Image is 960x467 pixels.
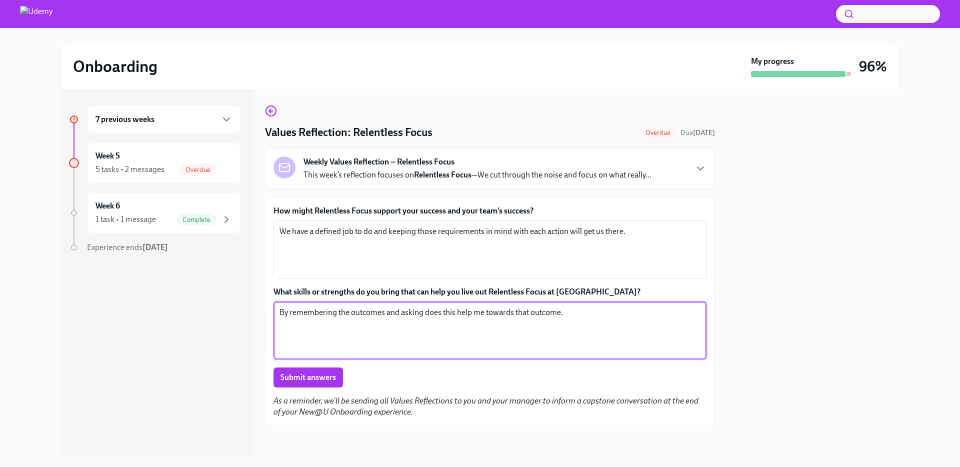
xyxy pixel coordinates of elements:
[87,105,241,134] div: 7 previous weeks
[414,170,471,179] strong: Relentless Focus
[69,192,241,234] a: Week 61 task • 1 messageComplete
[303,169,651,180] p: This week’s reflection focuses on —We cut through the noise and focus on what really...
[680,128,715,137] span: August 27th, 2025 11:00
[273,205,706,216] label: How might Relentless Focus support your success and your team’s success?
[95,214,156,225] div: 1 task • 1 message
[69,142,241,184] a: Week 55 tasks • 2 messagesOverdue
[279,225,700,273] textarea: We have a defined job to do and keeping those requirements in mind with each action will get us t...
[20,6,52,22] img: Udemy
[73,56,157,76] h2: Onboarding
[751,56,794,67] strong: My progress
[273,286,706,297] label: What skills or strengths do you bring that can help you live out Relentless Focus at [GEOGRAPHIC_...
[87,242,168,252] span: Experience ends
[95,114,154,125] h6: 7 previous weeks
[176,216,216,223] span: Complete
[179,166,216,173] span: Overdue
[279,306,700,354] textarea: By remembering the outcomes and asking does this help me towards that outcome.
[95,150,120,161] h6: Week 5
[693,128,715,137] strong: [DATE]
[639,129,676,136] span: Overdue
[95,164,164,175] div: 5 tasks • 2 messages
[680,128,715,137] span: Due
[265,125,432,140] h4: Values Reflection: Relentless Focus
[273,367,343,387] button: Submit answers
[95,200,120,211] h6: Week 6
[142,242,168,252] strong: [DATE]
[303,156,454,167] strong: Weekly Values Reflection -- Relentless Focus
[859,57,887,75] h3: 96%
[280,372,336,382] span: Submit answers
[273,396,698,416] em: As a reminder, we'll be sending all Values Reflections to you and your manager to inform a capsto...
